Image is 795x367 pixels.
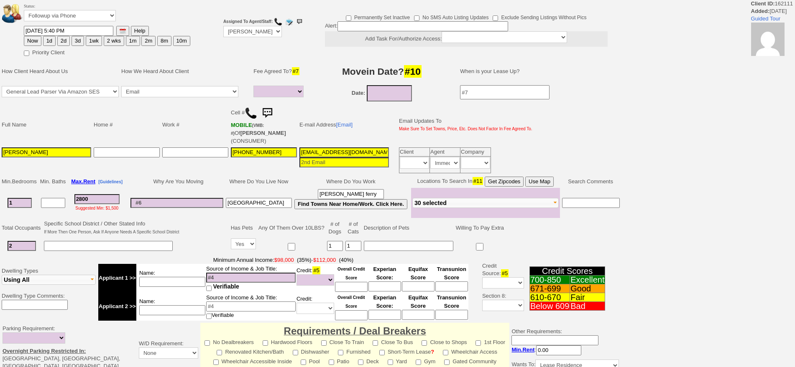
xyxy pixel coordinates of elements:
[408,294,428,309] font: Equifax Score
[24,36,41,46] button: Now
[136,264,206,292] td: Name:
[298,104,390,146] td: E-mail Address
[126,36,140,46] button: 1m
[455,219,505,237] td: Willing To Pay Extra
[475,337,505,346] label: 1st Floor
[74,194,120,204] input: #3
[325,21,608,47] div: Alert:
[226,198,292,208] input: #8
[570,302,605,311] td: Bad
[321,340,327,346] input: Close To Train
[493,15,498,21] input: Exclude Sending Listings Without Pics
[511,347,581,353] nobr: :
[318,189,384,199] input: #9
[329,356,350,365] label: Patio
[8,241,36,251] input: #2
[72,36,84,46] button: 3d
[157,36,171,46] button: 8m
[57,36,70,46] button: 2d
[313,257,336,263] font: $112,000
[313,64,451,79] h3: Movein Date?
[414,15,419,21] input: No SMS Auto Listing Updates
[98,180,123,184] b: [Guidelines]
[368,281,401,291] input: Ask Customer: Do You Know Your Experian Credit Score
[161,104,230,146] td: Work #
[751,0,775,7] b: Client ID:
[437,294,466,309] font: Transunion Score
[274,257,294,263] font: $98,000
[206,264,296,292] td: Source of Income & Job Title:
[284,325,426,337] font: Requirements / Deal Breakers
[437,266,466,281] font: Transunion Score
[293,175,409,188] td: Where Do You Work
[493,12,586,21] label: Exclude Sending Listings Without Pics
[470,255,525,322] td: Credit Source: Section 8:
[131,26,149,36] button: Help
[338,350,343,355] input: Furnished
[460,148,491,157] td: Company
[263,337,312,346] label: Hardwood Floors
[412,198,559,208] button: 30 selected
[388,356,407,365] label: Yard
[43,36,56,46] button: 1d
[335,310,368,320] input: Ask Customer: Do You Know Your Overall Credit Score
[75,206,118,210] font: Suggested Min: $1,500
[83,178,95,185] span: Rent
[336,121,353,128] a: [Email]
[257,219,326,237] td: Any Of Them Over 10LBS?
[0,255,97,322] td: Dwelling Types Dwelling Type Comments:
[297,257,312,263] font: (35%)
[393,104,534,146] td: Email Updates To
[173,36,190,46] button: 10m
[402,281,435,291] input: Ask Customer: Do You Know Your Equifax Credit Score
[525,177,554,187] button: Use Map
[443,346,497,356] label: Wheelchair Access
[296,264,335,292] td: Credit:
[136,292,206,321] td: Name:
[98,178,123,185] a: [Guidelines]
[431,349,434,355] b: ?
[206,273,296,283] input: #4
[98,256,468,264] span: -
[485,177,524,187] button: Get Zipcodes
[292,67,299,75] span: #7
[98,292,136,321] td: Applicant 2 >>
[414,12,488,21] label: No SMS Auto Listing Updates
[404,65,422,78] span: #10
[225,175,293,188] td: Where Do You Live Now
[339,257,353,263] font: (40%)
[399,148,430,157] td: Client
[2,4,27,23] img: people.png
[416,356,435,365] label: Gym
[44,230,179,234] font: If More Then One Person, Ask If Anyone Needs A Specific School District
[205,337,254,346] label: No Dealbreakers
[408,266,428,281] font: Equifax Score
[293,350,298,355] input: Dishwasher
[416,359,421,365] input: Gym
[435,310,468,320] input: Ask Customer: Do You Know Your Transunion Credit Score
[444,356,496,365] label: Gated Community
[329,359,334,365] input: Patio
[12,178,37,185] span: Bedrooms
[417,178,554,184] nobr: Locations To Search In
[120,59,248,84] td: How We Heard About Client
[751,23,785,56] img: 9728b715749a027ef00df561fb935dd4
[388,359,393,365] input: Yard
[120,28,126,34] img: [calendar icon]
[326,219,344,237] td: # of Dogs
[373,266,396,281] font: Experian Score:
[529,276,570,284] td: 700-850
[346,15,351,21] input: Permanently Set Inactive
[0,59,120,84] td: How Client Heard About Us
[223,19,273,24] b: Assigned To Agent/Staff:
[285,18,293,26] img: compose_email.png
[570,284,605,293] td: Good
[363,219,455,237] td: Description of Pets
[98,264,136,292] td: Applicant 1 >>
[460,85,550,99] input: #7
[379,346,434,356] label: Short-Term Lease
[293,346,330,356] label: Dishwasher
[570,276,605,284] td: Excellent
[0,219,43,237] td: Total Occupants
[92,104,161,146] td: Home #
